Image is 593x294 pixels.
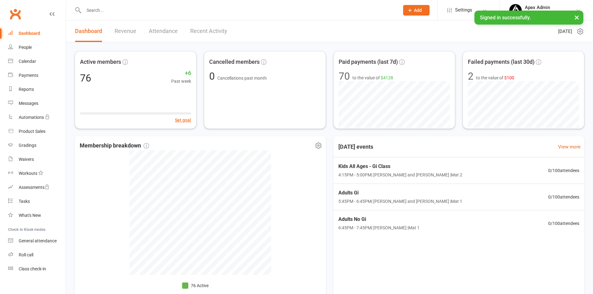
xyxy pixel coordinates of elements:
[19,73,38,78] div: Payments
[19,171,37,176] div: Workouts
[338,171,462,178] span: 4:15PM - 5:00PM | [PERSON_NAME] and [PERSON_NAME] | Mat 2
[115,21,136,42] a: Revenue
[525,10,550,16] div: Apex BJJ
[8,54,66,68] a: Calendar
[8,166,66,180] a: Workouts
[476,74,514,81] span: to the value of
[19,31,40,36] div: Dashboard
[8,180,66,194] a: Assessments
[149,21,178,42] a: Attendance
[19,129,45,134] div: Product Sales
[8,40,66,54] a: People
[548,220,579,227] span: 0 / 100 attendees
[19,59,36,64] div: Calendar
[548,194,579,200] span: 0 / 100 attendees
[468,71,473,81] div: 2
[182,282,209,289] li: 76 Active
[558,143,581,151] a: View more
[333,141,378,152] h3: [DATE] events
[8,96,66,110] a: Messages
[80,73,91,83] div: 76
[19,266,46,271] div: Class check-in
[82,6,395,15] input: Search...
[558,28,572,35] span: [DATE]
[8,262,66,276] a: Class kiosk mode
[525,5,550,10] div: Apex Admin
[19,115,44,120] div: Automations
[171,69,191,78] span: +6
[19,238,57,243] div: General attendance
[19,45,32,50] div: People
[209,70,217,82] span: 0
[80,58,121,67] span: Active members
[8,234,66,248] a: General attendance kiosk mode
[338,198,462,205] span: 5:45PM - 6:45PM | [PERSON_NAME] and [PERSON_NAME] | Mat 1
[468,58,534,67] span: Failed payments (last 30d)
[209,58,260,67] span: Cancelled members
[338,224,420,231] span: 6:45PM - 7:45PM | [PERSON_NAME] | Mat 1
[381,75,393,80] span: $4128
[19,101,38,106] div: Messages
[8,82,66,96] a: Reports
[19,252,33,257] div: Roll call
[455,3,472,17] span: Settings
[8,68,66,82] a: Payments
[19,213,41,218] div: What's New
[19,185,49,190] div: Assessments
[338,189,462,197] span: Adults Gi
[175,117,191,124] button: Set goal
[19,157,34,162] div: Waivers
[19,143,36,148] div: Gradings
[339,71,350,81] div: 70
[8,110,66,124] a: Automations
[338,162,462,170] span: Kids All Ages - Gi Class
[352,74,393,81] span: to the value of
[8,138,66,152] a: Gradings
[548,167,579,174] span: 0 / 100 attendees
[403,5,430,16] button: Add
[171,78,191,85] span: Past week
[80,141,149,150] span: Membership breakdown
[509,4,522,16] img: thumb_image1745496852.png
[480,15,531,21] span: Signed in successfully.
[19,87,34,92] div: Reports
[414,8,422,13] span: Add
[75,21,102,42] a: Dashboard
[338,215,420,223] span: Adults No Gi
[8,152,66,166] a: Waivers
[217,76,267,81] span: Cancellations past month
[339,58,398,67] span: Paid payments (last 7d)
[8,26,66,40] a: Dashboard
[190,21,227,42] a: Recent Activity
[8,194,66,208] a: Tasks
[19,199,30,204] div: Tasks
[8,208,66,222] a: What's New
[8,248,66,262] a: Roll call
[8,124,66,138] a: Product Sales
[504,75,514,80] span: $100
[571,11,582,24] button: ×
[7,6,23,22] a: Clubworx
